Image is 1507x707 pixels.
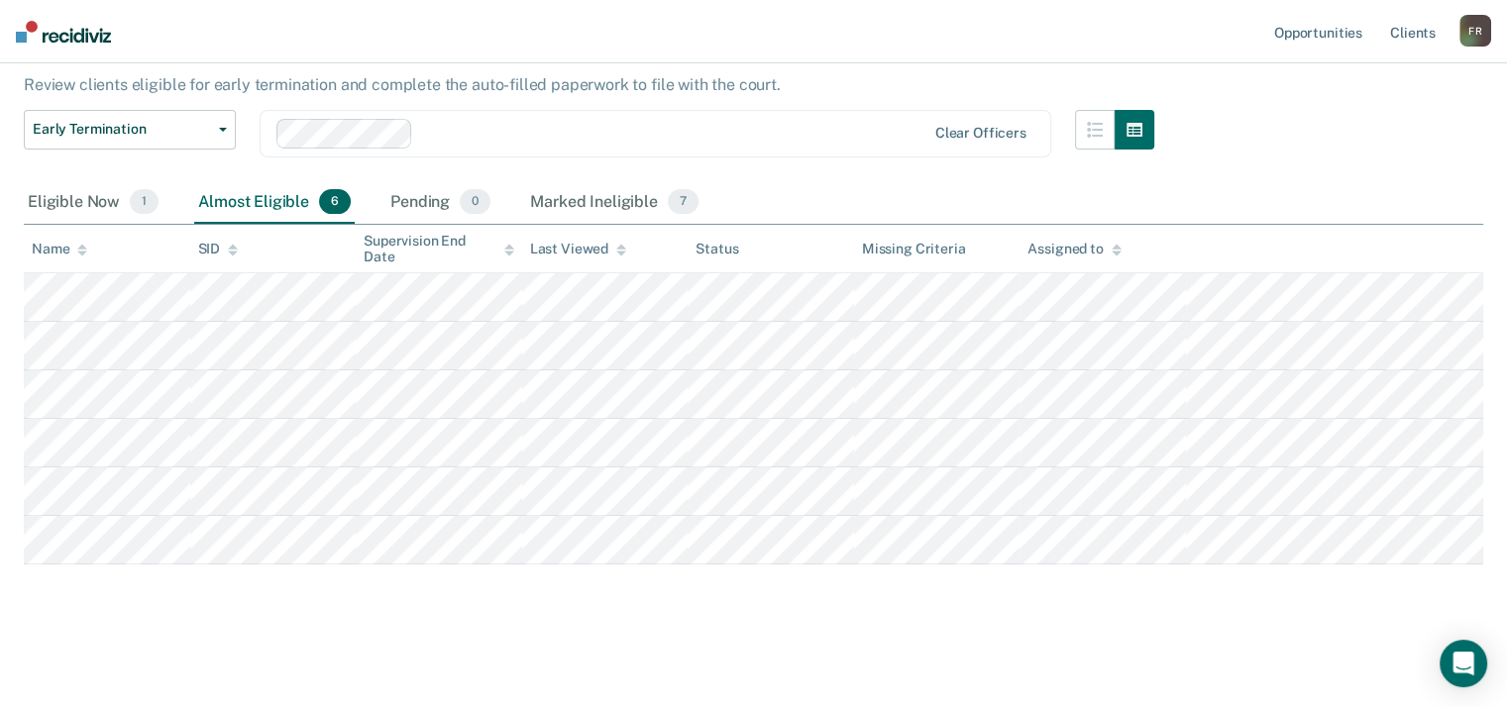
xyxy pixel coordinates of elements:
[364,233,514,266] div: Supervision End Date
[460,189,490,215] span: 0
[32,241,87,257] div: Name
[1459,15,1491,47] button: FR
[1027,241,1121,257] div: Assigned to
[530,241,626,257] div: Last Viewed
[1459,15,1491,47] div: F R
[1440,640,1487,687] div: Open Intercom Messenger
[935,125,1026,142] div: Clear officers
[386,181,494,225] div: Pending0
[130,189,159,215] span: 1
[668,189,699,215] span: 7
[16,21,111,43] img: Recidiviz
[198,241,239,257] div: SID
[194,181,355,225] div: Almost Eligible6
[319,189,351,215] span: 6
[526,181,702,225] div: Marked Ineligible7
[24,110,236,150] button: Early Termination
[862,241,966,257] div: Missing Criteria
[24,75,781,94] p: Review clients eligible for early termination and complete the auto-filled paperwork to file with...
[24,181,162,225] div: Eligible Now1
[696,241,738,257] div: Status
[33,121,211,138] span: Early Termination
